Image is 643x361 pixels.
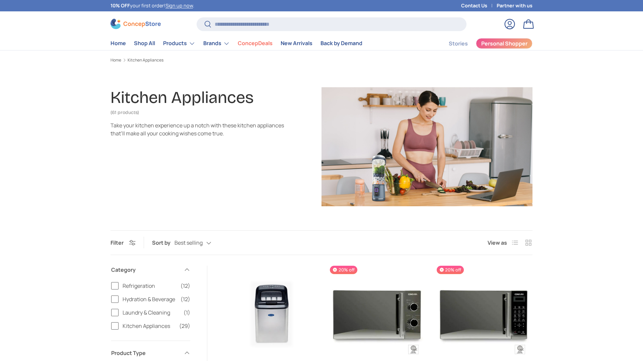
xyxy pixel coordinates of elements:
[111,258,190,282] summary: Category
[152,239,174,247] label: Sort by
[184,309,190,317] span: (1)
[111,37,126,50] a: Home
[320,37,362,50] a: Back by Demand
[134,37,155,50] a: Shop All
[488,239,507,247] span: View as
[159,37,199,50] summary: Products
[123,295,176,303] span: Hydration & Beverage
[203,37,230,50] a: Brands
[181,295,190,303] span: (12)
[174,237,225,249] button: Best selling
[199,37,234,50] summary: Brands
[461,2,497,9] a: Contact Us
[111,266,180,274] span: Category
[238,37,273,50] a: ConcepDeals
[111,19,161,29] img: ConcepStore
[111,37,362,50] nav: Primary
[111,239,136,246] button: Filter
[111,2,194,9] p: your first order! .
[437,266,464,274] span: 20% off
[111,88,254,107] h1: Kitchen Appliances
[123,322,175,330] span: Kitchen Appliances
[174,240,203,246] span: Best selling
[163,37,195,50] a: Products
[111,239,124,246] span: Filter
[321,87,532,206] img: Kitchen Appliances
[111,121,284,137] div: Take your kitchen experience up a notch with these kitchen appliances that’ll make all your cooki...
[165,2,193,9] a: Sign up now
[449,37,468,50] a: Stories
[111,58,121,62] a: Home
[179,322,190,330] span: (29)
[181,282,190,290] span: (12)
[476,38,532,49] a: Personal Shopper
[111,110,139,115] span: (61 products)
[128,58,163,62] a: Kitchen Appliances
[481,41,527,46] span: Personal Shopper
[111,349,180,357] span: Product Type
[111,2,130,9] strong: 10% OFF
[281,37,312,50] a: New Arrivals
[497,2,532,9] a: Partner with us
[111,57,532,63] nav: Breadcrumbs
[330,266,357,274] span: 20% off
[123,282,176,290] span: Refrigeration
[433,37,532,50] nav: Secondary
[123,309,180,317] span: Laundry & Cleaning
